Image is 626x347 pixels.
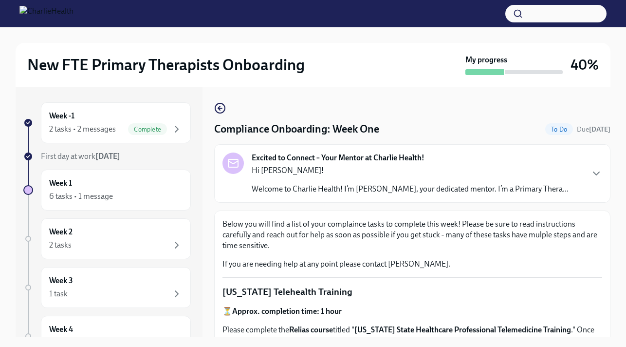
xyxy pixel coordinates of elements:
[429,336,490,345] strong: NRTRC certificate
[289,325,333,334] strong: Relias course
[49,324,73,335] h6: Week 4
[23,267,191,308] a: Week 31 task
[222,219,602,251] p: Below you will find a list of your complaince tasks to complete this week! Please be sure to read...
[222,325,602,346] p: Please complete the titled " ." Once completed, follow these instructions to obtain and upload yo...
[252,153,424,163] strong: Excited to Connect – Your Mentor at Charlie Health!
[545,126,573,133] span: To Do
[354,325,571,334] strong: [US_STATE] State Healthcare Professional Telemedicine Training
[252,184,569,194] p: Welcome to Charlie Health! I’m [PERSON_NAME], your dedicated mentor. I’m a Primary Thera...
[577,125,610,134] span: Due
[49,227,73,237] h6: Week 2
[49,124,116,135] div: 2 tasks • 2 messages
[465,55,507,65] strong: My progress
[222,259,602,270] p: If you are needing help at any point please contact [PERSON_NAME].
[49,275,73,286] h6: Week 3
[128,126,167,133] span: Complete
[49,178,72,189] h6: Week 1
[49,111,74,121] h6: Week -1
[19,6,74,21] img: CharlieHealth
[49,191,113,202] div: 6 tasks • 1 message
[49,240,72,251] div: 2 tasks
[95,152,120,161] strong: [DATE]
[571,56,599,74] h3: 40%
[232,307,342,316] strong: Approx. completion time: 1 hour
[589,125,610,134] strong: [DATE]
[41,152,120,161] span: First day at work
[23,151,191,162] a: First day at work[DATE]
[23,218,191,259] a: Week 22 tasks
[222,286,602,298] p: [US_STATE] Telehealth Training
[214,122,379,136] h4: Compliance Onboarding: Week One
[49,289,68,299] div: 1 task
[27,55,305,75] h2: New FTE Primary Therapists Onboarding
[23,170,191,211] a: Week 16 tasks • 1 message
[252,165,569,176] p: Hi [PERSON_NAME]!
[23,102,191,143] a: Week -12 tasks • 2 messagesComplete
[222,306,602,317] p: ⏳
[577,125,610,134] span: August 24th, 2025 07:00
